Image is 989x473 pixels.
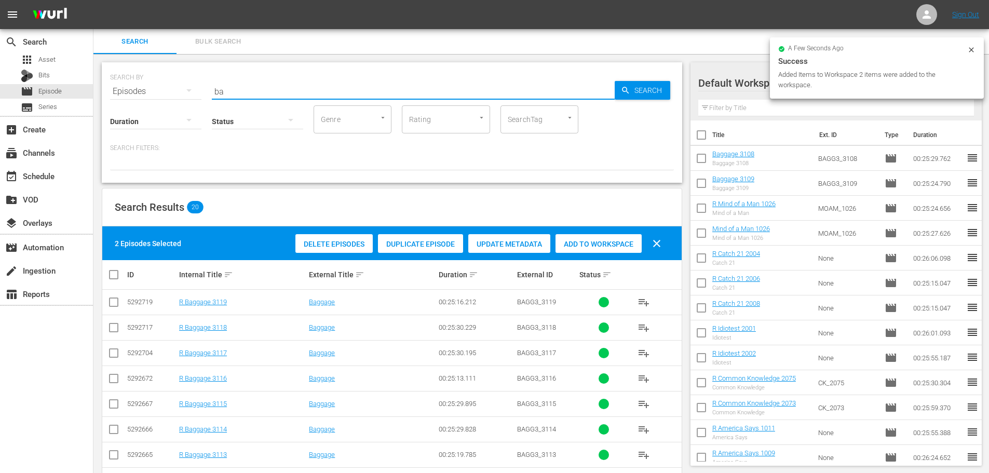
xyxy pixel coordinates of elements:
[517,374,556,382] span: BAGG3_3116
[712,424,775,432] a: R America Says 1011
[309,451,335,458] a: Baggage
[21,53,33,66] span: Asset
[885,202,897,214] span: Episode
[179,425,227,433] a: R Baggage 3114
[5,147,18,159] span: Channels
[127,400,176,408] div: 5292667
[638,321,650,334] span: playlist_add
[579,268,628,281] div: Status
[966,226,979,239] span: reorder
[909,271,966,295] td: 00:25:15.047
[38,102,57,112] span: Series
[885,451,897,464] span: Episode
[439,268,513,281] div: Duration
[909,320,966,345] td: 00:26:01.093
[517,451,556,458] span: BAGG3_3113
[909,246,966,271] td: 00:26:06.098
[631,417,656,442] button: playlist_add
[439,425,513,433] div: 00:25:29.828
[631,442,656,467] button: playlist_add
[712,175,754,183] a: Baggage 3109
[712,374,796,382] a: R Common Knowledge 2075
[698,69,963,98] div: Default Workspace
[378,113,388,123] button: Open
[909,395,966,420] td: 00:25:59.370
[788,45,844,53] span: a few seconds ago
[439,323,513,331] div: 00:25:30.229
[712,325,756,332] a: R Idiotest 2001
[966,326,979,339] span: reorder
[966,451,979,463] span: reorder
[909,420,966,445] td: 00:25:55.388
[517,271,576,279] div: External ID
[127,349,176,357] div: 5292704
[21,101,33,114] span: Series
[712,409,796,416] div: Common Knowledge
[814,271,880,295] td: None
[469,270,478,279] span: sort
[127,323,176,331] div: 5292717
[631,366,656,391] button: playlist_add
[100,36,170,48] span: Search
[712,250,760,258] a: R Catch 21 2004
[966,376,979,388] span: reorder
[638,423,650,436] span: playlist_add
[712,449,775,457] a: R America Says 1009
[25,3,75,27] img: ans4CAIJ8jUAAAAAAAAAAAAAAAAAAAAAAAAgQb4GAAAAAAAAAAAAAAAAAAAAAAAAJMjXAAAAAAAAAAAAAAAAAAAAAAAAgAT5G...
[517,400,556,408] span: BAGG3_3115
[5,288,18,301] span: Reports
[6,8,19,21] span: menu
[712,185,754,192] div: Baggage 3109
[814,420,880,445] td: None
[966,201,979,214] span: reorder
[909,445,966,470] td: 00:26:24.652
[885,177,897,190] span: Episode
[179,349,227,357] a: R Baggage 3117
[909,370,966,395] td: 00:25:30.304
[712,334,756,341] div: Idiotest
[115,238,181,249] div: 2 Episodes Selected
[814,295,880,320] td: None
[631,315,656,340] button: playlist_add
[885,227,897,239] span: Episode
[644,231,669,256] button: clear
[439,349,513,357] div: 00:25:30.195
[556,234,642,253] button: Add to Workspace
[966,351,979,363] span: reorder
[5,217,18,229] span: Overlays
[179,374,227,382] a: R Baggage 3116
[712,210,776,217] div: Mind of a Man
[814,171,880,196] td: BAGG3_3109
[885,152,897,165] span: Episode
[814,146,880,171] td: BAGG3_3108
[909,221,966,246] td: 00:25:27.626
[907,120,969,150] th: Duration
[638,296,650,308] span: playlist_add
[778,70,965,90] div: Added Items to Workspace 2 items were added to the workspace.
[638,449,650,461] span: playlist_add
[517,323,556,331] span: BAGG3_3118
[712,434,775,441] div: America Says
[885,302,897,314] span: Episode
[814,246,880,271] td: None
[814,320,880,345] td: None
[110,77,201,106] div: Episodes
[885,277,897,289] span: Episode
[878,120,907,150] th: Type
[439,298,513,306] div: 00:25:16.212
[885,252,897,264] span: Episode
[638,347,650,359] span: playlist_add
[115,201,184,213] span: Search Results
[5,124,18,136] span: Create
[966,152,979,164] span: reorder
[127,298,176,306] div: 5292719
[5,241,18,254] span: Automation
[712,399,796,407] a: R Common Knowledge 2073
[814,370,880,395] td: CK_2075
[179,400,227,408] a: R Baggage 3115
[712,285,760,291] div: Catch 21
[5,170,18,183] span: Schedule
[187,201,204,213] span: 20
[909,345,966,370] td: 00:25:55.187
[309,425,335,433] a: Baggage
